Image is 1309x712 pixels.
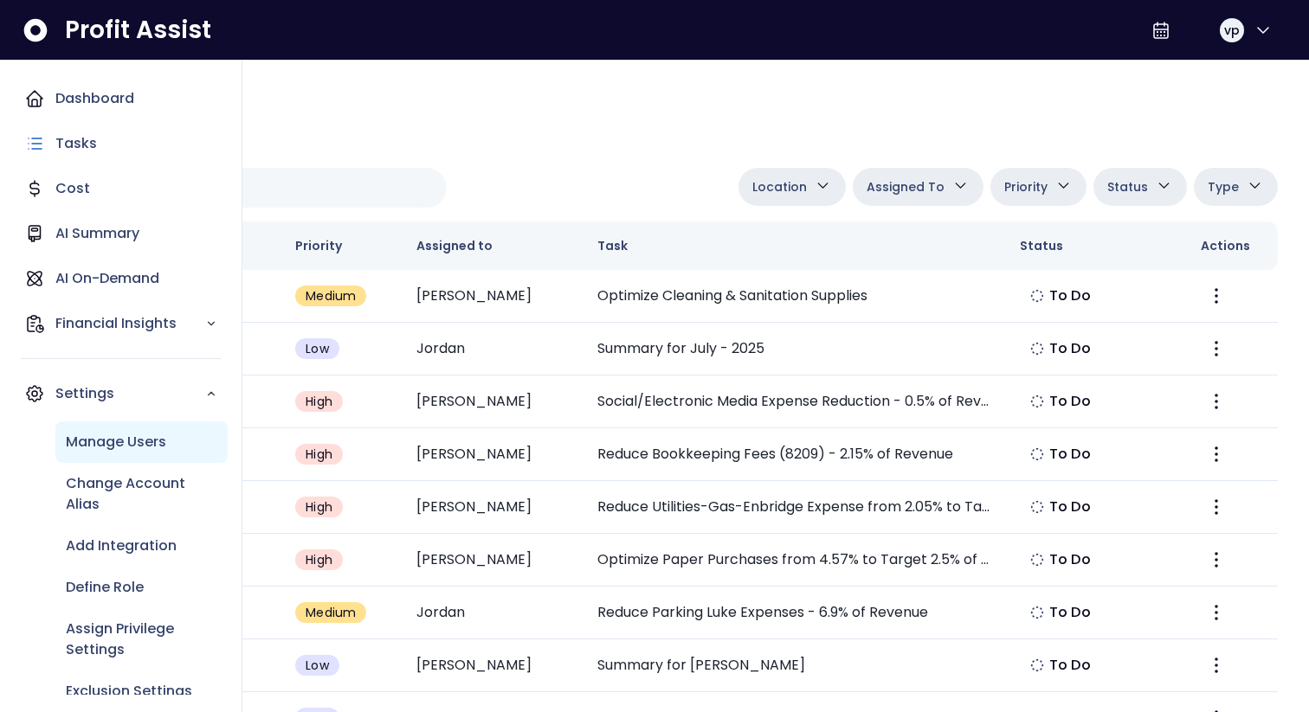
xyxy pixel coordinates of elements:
[1030,447,1044,461] img: todo
[1049,497,1091,517] span: To Do
[66,619,217,660] p: Assign Privilege Settings
[1107,176,1148,197] span: Status
[403,428,584,481] td: [PERSON_NAME]
[1030,394,1044,408] img: todo
[1030,553,1044,567] img: todo
[1201,544,1232,575] button: More
[403,270,584,323] td: [PERSON_NAME]
[1208,176,1239,197] span: Type
[1201,439,1232,470] button: More
[306,393,332,410] span: High
[65,15,211,46] span: Profit Assist
[1030,342,1044,356] img: todo
[66,681,192,702] p: Exclusion Settings
[403,587,584,639] td: Jordan
[584,534,1006,587] td: Optimize Paper Purchases from 4.57% to Target 2.5% of Revenue
[55,178,90,199] p: Cost
[403,323,584,375] td: Jordan
[584,428,1006,481] td: Reduce Bookkeeping Fees (8209) - 2.15% of Revenue
[1049,338,1091,359] span: To Do
[306,657,329,674] span: Low
[403,639,584,692] td: [PERSON_NAME]
[55,133,97,154] p: Tasks
[1030,606,1044,619] img: todo
[306,340,329,357] span: Low
[1049,285,1091,306] span: To Do
[55,88,134,109] p: Dashboard
[1049,602,1091,623] span: To Do
[66,536,177,556] p: Add Integration
[584,221,1006,270] th: Task
[66,577,144,598] p: Define Role
[1201,597,1232,628] button: More
[1201,333,1232,364] button: More
[1049,391,1091,412] span: To Do
[867,176,945,197] span: Assigned To
[306,287,356,305] span: Medium
[1201,650,1232,681] button: More
[306,551,332,568] span: High
[584,481,1006,534] td: Reduce Utilities-Gas-Enbridge Expense from 2.05% to Target 0.75% of Revenue
[752,176,807,197] span: Location
[1201,386,1232,417] button: More
[1004,176,1048,197] span: Priority
[1030,289,1044,303] img: todo
[584,375,1006,428] td: Social/Electronic Media Expense Reduction - 0.5% of Revenue
[1201,280,1232,311] button: More
[403,534,584,587] td: [PERSON_NAME]
[1224,22,1240,39] span: vp
[306,604,356,621] span: Medium
[1030,658,1044,672] img: todo
[584,323,1006,375] td: Summary for July - 2025
[1049,655,1091,676] span: To Do
[66,473,217,515] p: Change Account Alias
[584,639,1006,692] td: Summary for [PERSON_NAME]
[1187,221,1278,270] th: Actions
[584,587,1006,639] td: Reduce Parking Luke Expenses - 6.9% of Revenue
[55,383,205,404] p: Settings
[1049,444,1091,465] span: To Do
[306,498,332,516] span: High
[1030,500,1044,514] img: todo
[281,221,402,270] th: Priority
[1006,221,1187,270] th: Status
[55,268,159,289] p: AI On-Demand
[403,481,584,534] td: [PERSON_NAME]
[55,223,139,244] p: AI Summary
[584,270,1006,323] td: Optimize Cleaning & Sanitation Supplies
[306,446,332,463] span: High
[1201,491,1232,523] button: More
[403,221,584,270] th: Assigned to
[403,375,584,428] td: [PERSON_NAME]
[55,313,205,334] p: Financial Insights
[66,432,166,452] p: Manage Users
[1049,549,1091,570] span: To Do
